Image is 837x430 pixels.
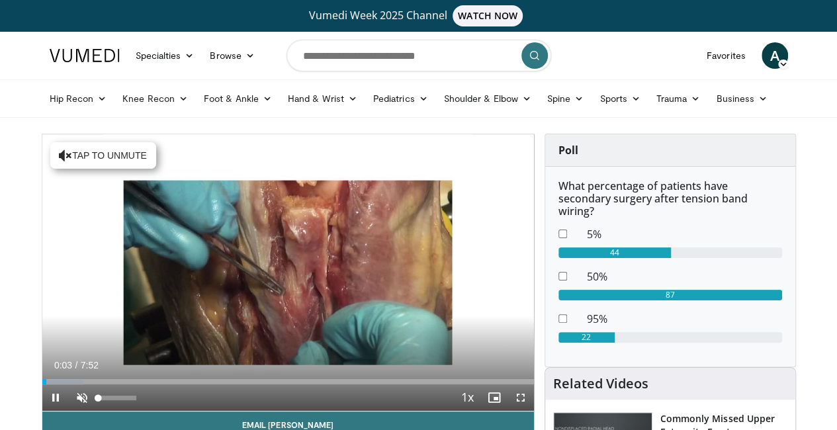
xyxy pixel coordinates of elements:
div: 44 [558,247,672,258]
a: Shoulder & Elbow [436,85,539,112]
span: 0:03 [54,360,72,370]
button: Enable picture-in-picture mode [481,384,507,411]
span: WATCH NOW [453,5,523,26]
button: Fullscreen [507,384,534,411]
a: Spine [539,85,592,112]
video-js: Video Player [42,134,534,411]
a: Hand & Wrist [280,85,365,112]
a: Browse [202,42,263,69]
div: 22 [558,332,615,343]
a: Vumedi Week 2025 ChannelWATCH NOW [52,5,786,26]
button: Unmute [69,384,95,411]
img: VuMedi Logo [50,49,120,62]
a: A [762,42,788,69]
a: Specialties [128,42,202,69]
a: Hip Recon [42,85,115,112]
a: Favorites [699,42,754,69]
div: Volume Level [99,396,136,400]
input: Search topics, interventions [286,40,551,71]
button: Pause [42,384,69,411]
div: 87 [558,290,782,300]
span: / [75,360,78,370]
button: Playback Rate [455,384,481,411]
dd: 95% [577,311,792,327]
a: Sports [592,85,648,112]
span: 7:52 [81,360,99,370]
a: Pediatrics [365,85,436,112]
h4: Related Videos [553,376,648,392]
a: Knee Recon [114,85,196,112]
strong: Poll [558,143,578,157]
dd: 50% [577,269,792,284]
a: Foot & Ankle [196,85,280,112]
a: Business [708,85,775,112]
button: Tap to unmute [50,142,156,169]
div: Progress Bar [42,379,534,384]
a: Trauma [648,85,709,112]
h6: What percentage of patients have secondary surgery after tension band wiring? [558,180,782,218]
dd: 5% [577,226,792,242]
